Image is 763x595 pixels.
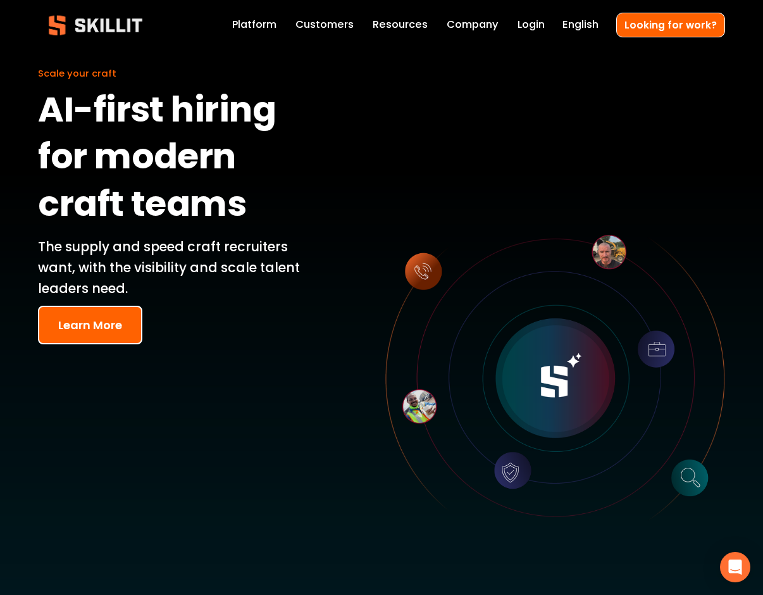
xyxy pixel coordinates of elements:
a: Company [447,16,499,34]
a: Looking for work? [616,13,725,37]
span: Resources [373,17,428,33]
a: Platform [232,16,276,34]
strong: AI-first hiring for modern craft teams [38,83,283,237]
img: Skillit [38,6,153,44]
a: Login [518,16,545,34]
a: folder dropdown [373,16,428,34]
button: Learn More [38,306,142,344]
span: Scale your craft [38,66,116,80]
div: language picker [562,16,599,34]
span: English [562,17,599,33]
p: The supply and speed craft recruiters want, with the visibility and scale talent leaders need. [38,236,320,299]
a: Customers [295,16,354,34]
div: Open Intercom Messenger [720,552,750,582]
